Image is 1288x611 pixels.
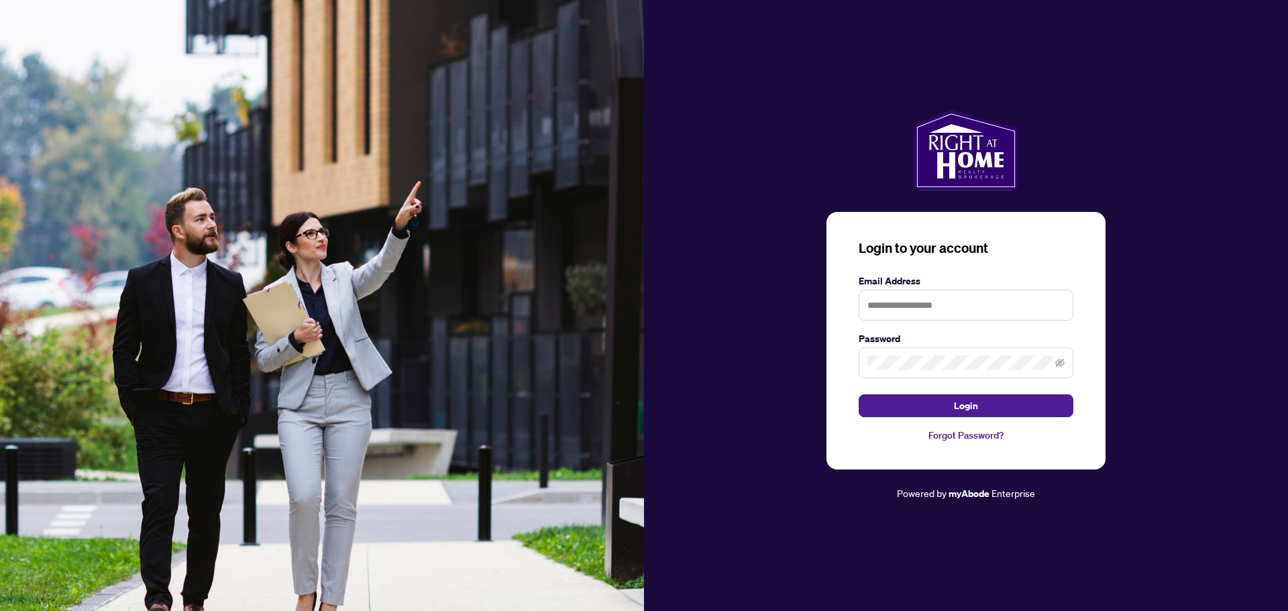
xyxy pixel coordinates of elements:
a: Forgot Password? [859,428,1073,443]
label: Email Address [859,274,1073,288]
button: Login [859,394,1073,417]
label: Password [859,331,1073,346]
span: Enterprise [991,487,1035,499]
span: eye-invisible [1055,358,1065,368]
img: ma-logo [914,110,1018,190]
span: Login [954,395,978,416]
a: myAbode [949,486,989,501]
span: Powered by [897,487,947,499]
h3: Login to your account [859,239,1073,258]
